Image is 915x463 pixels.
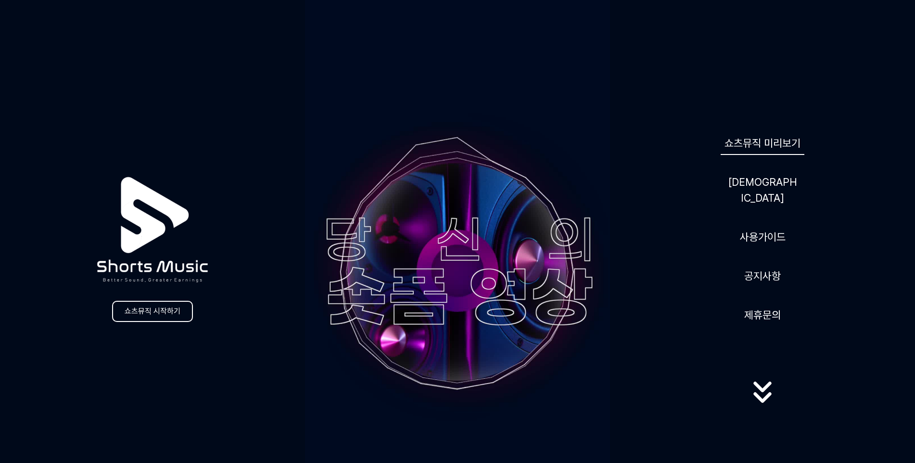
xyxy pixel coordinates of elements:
[736,225,789,249] a: 사용가이드
[721,131,804,155] a: 쇼츠뮤직 미리보기
[740,303,785,327] button: 제휴문의
[112,301,193,322] a: 쇼츠뮤직 시작하기
[724,170,801,210] a: [DEMOGRAPHIC_DATA]
[740,264,785,288] a: 공지사항
[74,151,231,309] img: logo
